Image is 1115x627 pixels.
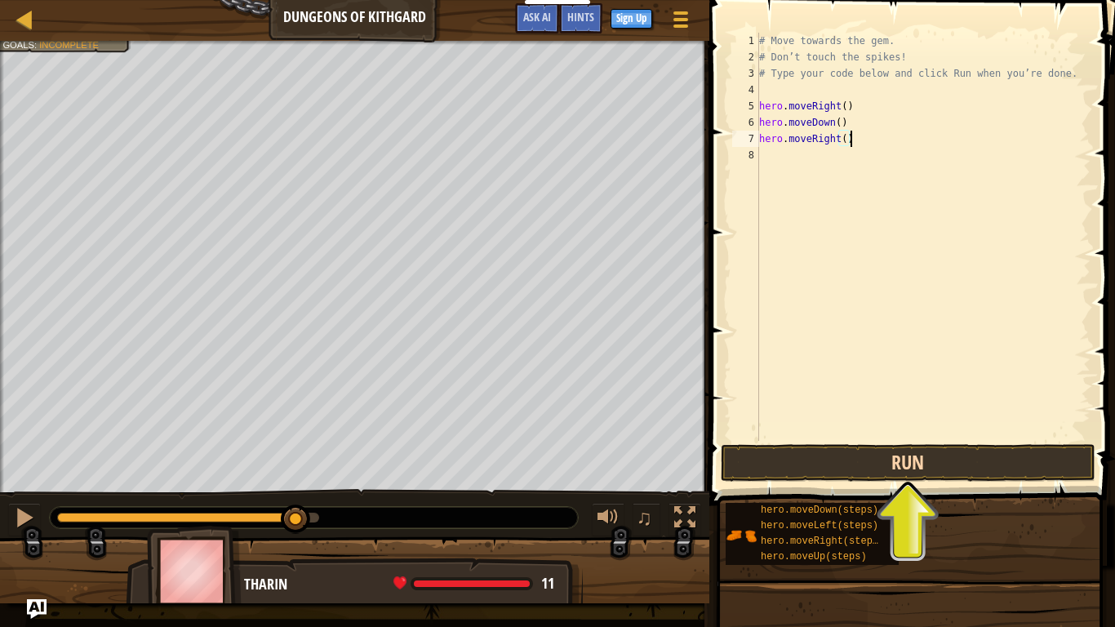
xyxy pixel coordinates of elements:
[732,114,759,131] div: 6
[669,503,701,536] button: Toggle fullscreen
[761,505,878,516] span: hero.moveDown(steps)
[244,574,566,595] div: Tharin
[732,147,759,163] div: 8
[726,520,757,551] img: portrait.png
[27,599,47,619] button: Ask AI
[732,131,759,147] div: 7
[732,98,759,114] div: 5
[761,520,878,531] span: hero.moveLeft(steps)
[732,65,759,82] div: 3
[721,444,1095,482] button: Run
[8,503,41,536] button: Ctrl + P: Pause
[660,3,701,42] button: Show game menu
[147,526,242,616] img: thang_avatar_frame.png
[732,33,759,49] div: 1
[567,9,594,24] span: Hints
[732,49,759,65] div: 2
[515,3,559,33] button: Ask AI
[761,536,884,547] span: hero.moveRight(steps)
[761,551,867,563] span: hero.moveUp(steps)
[636,505,652,530] span: ♫
[541,573,554,594] span: 11
[611,9,652,29] button: Sign Up
[393,576,554,591] div: health: 11 / 11
[592,503,624,536] button: Adjust volume
[732,82,759,98] div: 4
[523,9,551,24] span: Ask AI
[633,503,660,536] button: ♫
